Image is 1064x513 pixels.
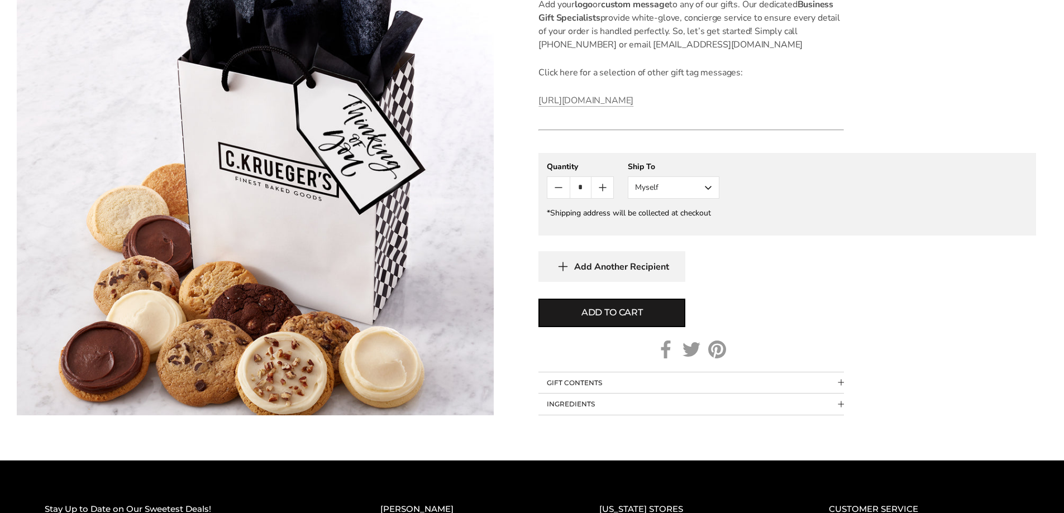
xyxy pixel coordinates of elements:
[628,176,719,199] button: Myself
[581,306,643,319] span: Add to cart
[538,66,743,79] span: Click here for a selection of other gift tag messages:
[538,153,1036,236] gfm-form: New recipient
[657,341,675,358] a: Facebook
[547,208,1028,218] div: *Shipping address will be collected at checkout
[708,341,726,358] a: Pinterest
[591,177,613,198] button: Count plus
[547,177,569,198] button: Count minus
[538,94,633,107] a: [URL][DOMAIN_NAME]
[9,471,116,504] iframe: Sign Up via Text for Offers
[538,251,685,282] button: Add Another Recipient
[683,341,700,358] a: Twitter
[538,372,844,394] button: Collapsible block button
[538,299,685,327] button: Add to cart
[538,394,844,415] button: Collapsible block button
[628,161,719,172] div: Ship To
[570,177,591,198] input: Quantity
[547,161,614,172] div: Quantity
[574,261,669,272] span: Add Another Recipient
